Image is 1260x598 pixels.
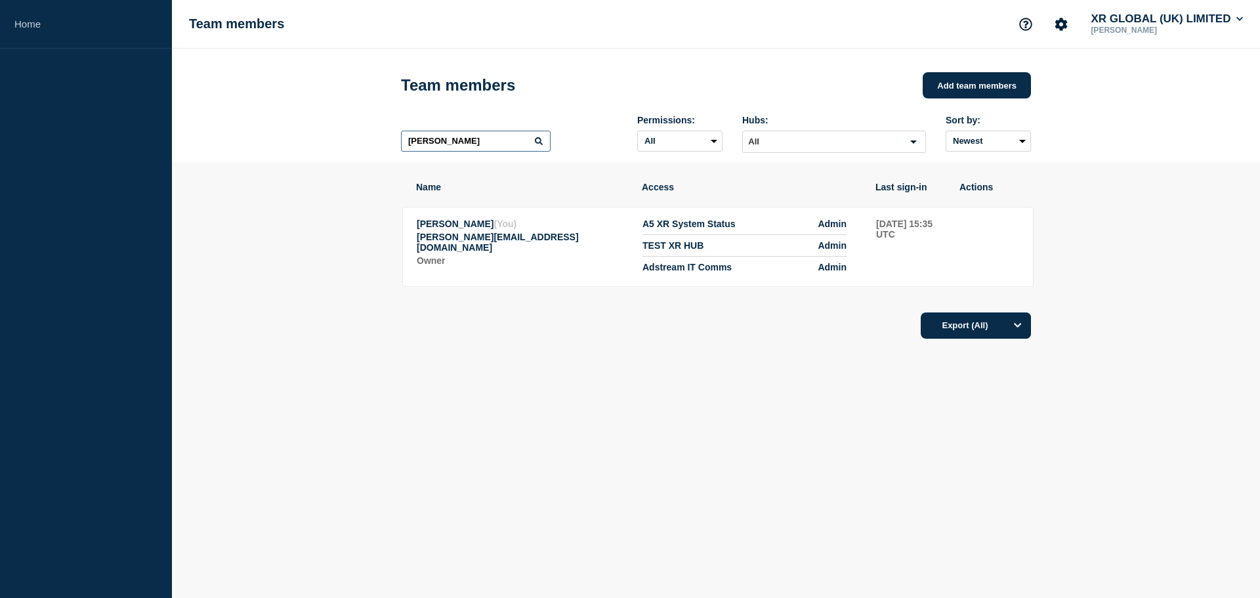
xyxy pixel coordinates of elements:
div: Search for option [742,131,926,153]
th: Name [415,181,628,193]
span: Adstream IT Comms [642,262,732,272]
p: [PERSON_NAME] [1088,26,1225,35]
p: Name: Volodymyr Shkuratov [417,219,628,229]
span: Admin [818,219,847,229]
div: Sort by: [946,115,1031,125]
div: Permissions: [637,115,723,125]
span: [PERSON_NAME] [417,219,493,229]
input: Search team members [401,131,551,152]
li: Access to Hub A5 XR System Status with role Admin [642,219,847,235]
button: Options [1005,312,1031,339]
th: Access [641,181,862,193]
button: Export (All) [921,312,1031,339]
button: Account settings [1047,11,1075,38]
input: Search for option [744,134,902,150]
p: Role: Owner [417,255,628,266]
th: Last sign-in [875,181,946,193]
span: Admin [818,262,847,272]
li: Access to Hub TEST XR HUB with role Admin [642,235,847,257]
span: Admin [818,240,847,251]
h1: Team members [401,76,515,95]
div: Hubs: [742,115,926,125]
span: (You) [493,219,516,229]
button: XR GLOBAL (UK) LIMITED [1088,12,1246,26]
th: Actions [959,181,1019,193]
p: Email: vladimir.shkuratov@adstream.com [417,232,628,253]
td: Last sign-in: 2025-09-23 15:35 UTC [875,218,946,273]
td: Actions [959,218,1020,273]
button: Support [1012,11,1039,38]
li: Access to Hub Adstream IT Comms with role Admin [642,257,847,272]
h1: Team members [189,16,284,32]
select: Sort by [946,131,1031,152]
select: Permissions: [637,131,723,152]
span: TEST XR HUB [642,240,703,251]
button: Add team members [923,72,1031,98]
span: A5 XR System Status [642,219,736,229]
